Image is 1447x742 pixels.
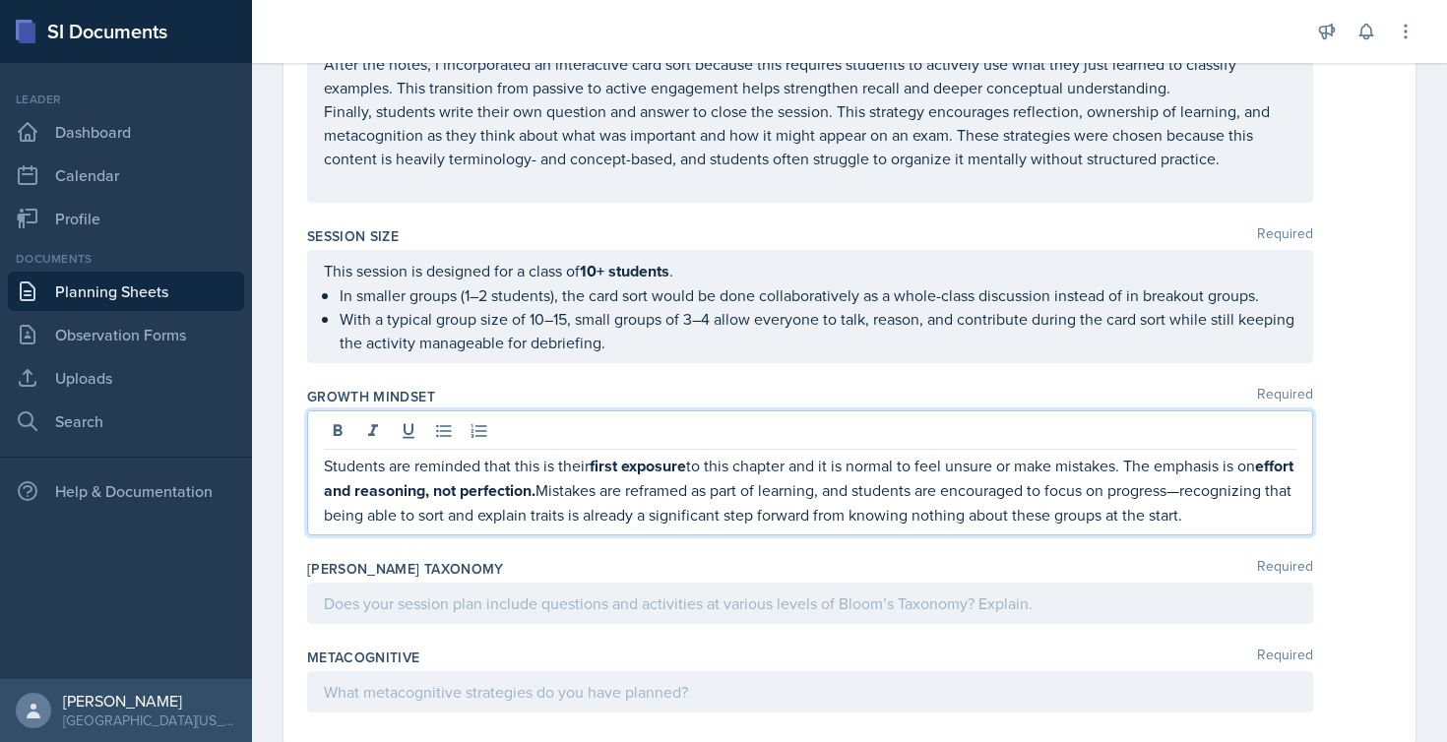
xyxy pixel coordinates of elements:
p: Students are reminded that this is their to this chapter and it is normal to feel unsure or make ... [324,454,1296,526]
div: Documents [8,250,244,268]
strong: 10+ students [580,260,669,282]
span: Required [1257,387,1313,406]
label: Growth Mindset [307,387,435,406]
div: [GEOGRAPHIC_DATA][US_STATE] [63,711,236,730]
div: [PERSON_NAME] [63,691,236,711]
p: With a typical group size of 10–15, small groups of 3–4 allow everyone to talk, reason, and contr... [340,307,1296,354]
a: Uploads [8,358,244,398]
strong: first exposure [590,455,686,477]
a: Planning Sheets [8,272,244,311]
label: [PERSON_NAME] Taxonomy [307,559,504,579]
label: Metacognitive [307,648,420,667]
p: In smaller groups (1–2 students), the card sort would be done collaboratively as a whole-class di... [340,283,1296,307]
a: Calendar [8,155,244,195]
p: This session is designed for a class of . [324,259,1296,283]
div: Leader [8,91,244,108]
div: Help & Documentation [8,471,244,511]
span: Required [1257,648,1313,667]
label: Session Size [307,226,399,246]
a: Observation Forms [8,315,244,354]
p: After the notes, I incorporated an interactive card sort because this requires students to active... [324,52,1296,99]
a: Profile [8,199,244,238]
a: Dashboard [8,112,244,152]
a: Search [8,402,244,441]
p: Finally, students write their own question and answer to close the session. This strategy encoura... [324,99,1296,170]
span: Required [1257,559,1313,579]
span: Required [1257,226,1313,246]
